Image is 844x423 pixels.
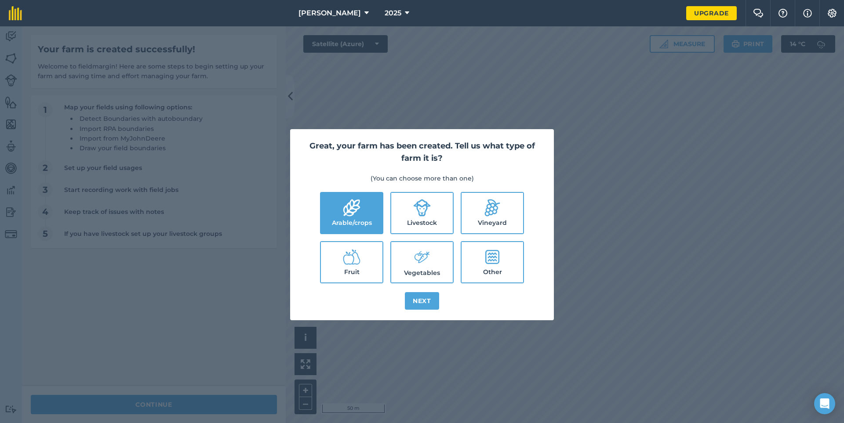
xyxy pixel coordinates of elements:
img: Two speech bubbles overlapping with the left bubble in the forefront [753,9,764,18]
h2: Great, your farm has been created. Tell us what type of farm it is? [301,140,543,165]
label: Arable/crops [321,193,382,233]
p: (You can choose more than one) [301,174,543,183]
span: [PERSON_NAME] [298,8,361,18]
img: A cog icon [827,9,837,18]
span: 2025 [385,8,401,18]
img: svg+xml;base64,PHN2ZyB4bWxucz0iaHR0cDovL3d3dy53My5vcmcvMjAwMC9zdmciIHdpZHRoPSIxNyIgaGVpZ2h0PSIxNy... [803,8,812,18]
div: Open Intercom Messenger [814,393,835,414]
label: Fruit [321,242,382,282]
button: Next [405,292,439,310]
a: Upgrade [686,6,737,20]
label: Vegetables [391,242,453,282]
label: Other [462,242,523,282]
label: Livestock [391,193,453,233]
img: A question mark icon [778,9,788,18]
label: Vineyard [462,193,523,233]
img: fieldmargin Logo [9,6,22,20]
